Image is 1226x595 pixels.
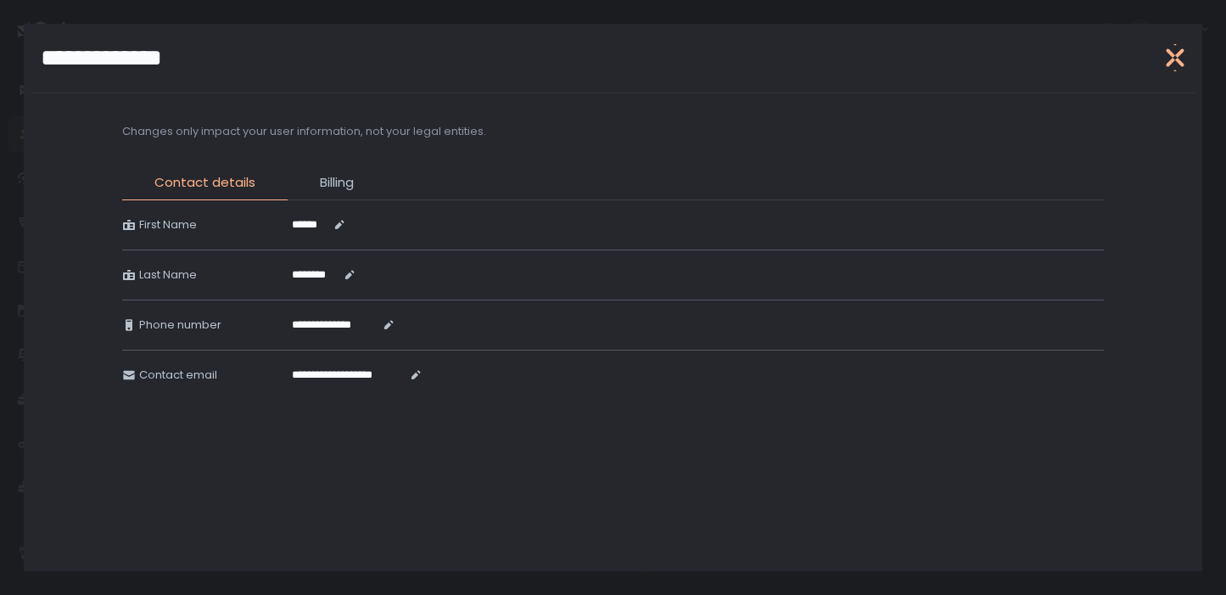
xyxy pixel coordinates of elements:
[154,173,255,193] span: Contact details
[139,267,197,283] span: Last Name
[139,317,221,333] span: Phone number
[139,368,217,383] span: Contact email
[320,173,354,193] span: Billing
[122,124,486,139] h2: Changes only impact your user information, not your legal entities.
[139,217,197,233] span: First Name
